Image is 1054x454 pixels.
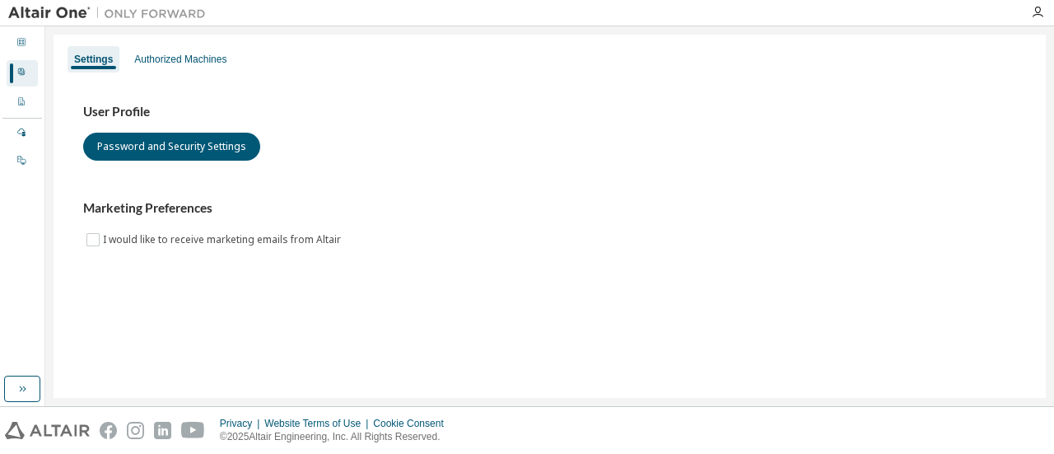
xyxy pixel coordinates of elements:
[83,133,260,161] button: Password and Security Settings
[373,417,453,430] div: Cookie Consent
[7,90,38,116] div: Company Profile
[103,230,344,250] label: I would like to receive marketing emails from Altair
[220,417,264,430] div: Privacy
[220,430,454,444] p: © 2025 Altair Engineering, Inc. All Rights Reserved.
[8,5,214,21] img: Altair One
[7,148,38,175] div: On Prem
[264,417,373,430] div: Website Terms of Use
[7,60,38,87] div: User Profile
[7,120,38,147] div: Managed
[5,422,90,439] img: altair_logo.svg
[100,422,117,439] img: facebook.svg
[83,104,1016,120] h3: User Profile
[127,422,144,439] img: instagram.svg
[83,200,1016,217] h3: Marketing Preferences
[154,422,171,439] img: linkedin.svg
[134,53,226,66] div: Authorized Machines
[7,30,38,57] div: Dashboard
[181,422,205,439] img: youtube.svg
[74,53,113,66] div: Settings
